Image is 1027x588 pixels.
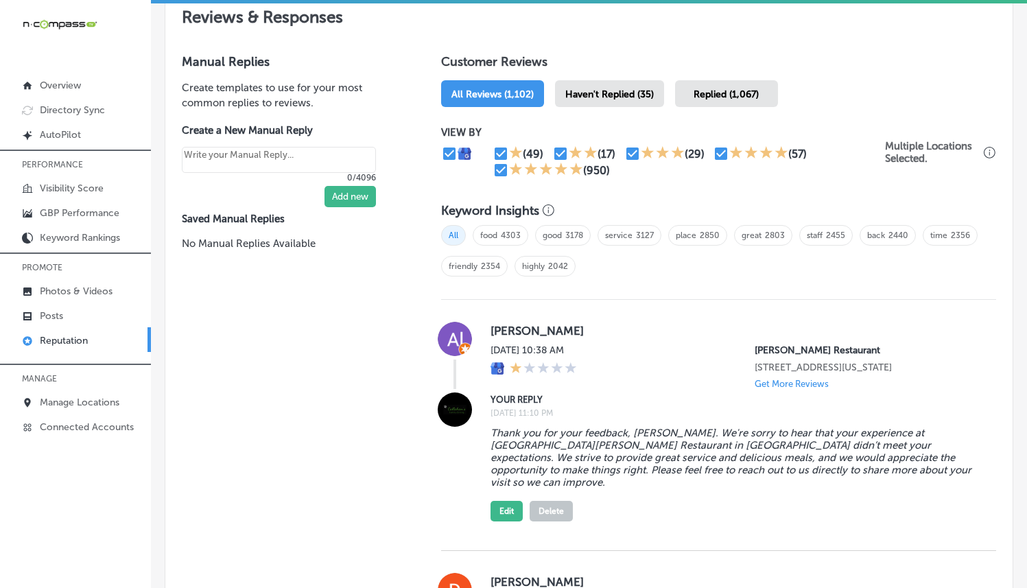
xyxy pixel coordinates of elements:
[182,213,397,225] label: Saved Manual Replies
[491,395,974,405] label: YOUR REPLY
[788,148,807,161] div: (57)
[565,231,583,240] a: 3178
[438,392,472,427] img: Image
[40,80,81,91] p: Overview
[826,231,845,240] a: 2455
[694,89,759,100] span: Replied (1,067)
[509,145,523,162] div: 1 Star
[40,335,88,346] p: Reputation
[700,231,720,240] a: 2850
[598,148,615,161] div: (17)
[491,427,974,489] blockquote: Thank you for your feedback, [PERSON_NAME]. We're sorry to hear that your experience at [GEOGRAPH...
[40,129,81,141] p: AutoPilot
[523,148,543,161] div: (49)
[888,231,908,240] a: 2440
[40,232,120,244] p: Keyword Rankings
[755,362,974,373] p: 2917 Cassopolis Street
[676,231,696,240] a: place
[729,145,788,162] div: 4 Stars
[182,124,376,137] label: Create a New Manual Reply
[40,310,63,322] p: Posts
[451,89,534,100] span: All Reviews (1,102)
[40,285,113,297] p: Photos & Videos
[491,408,974,418] label: [DATE] 11:10 PM
[510,362,577,377] div: 1 Star
[755,344,974,356] p: Callahan's Restaurant
[40,207,119,219] p: GBP Performance
[40,421,134,433] p: Connected Accounts
[605,231,633,240] a: service
[324,186,376,207] button: Add new
[543,231,562,240] a: good
[22,18,97,31] img: 660ab0bf-5cc7-4cb8-ba1c-48b5ae0f18e60NCTV_CLogo_TV_Black_-500x88.png
[182,236,397,251] p: No Manual Replies Available
[742,231,762,240] a: great
[182,173,376,183] p: 0/4096
[40,104,105,116] p: Directory Sync
[885,140,980,165] p: Multiple Locations Selected.
[441,54,996,75] h1: Customer Reviews
[441,203,539,218] h3: Keyword Insights
[441,225,466,246] span: All
[509,162,583,178] div: 5 Stars
[480,231,497,240] a: food
[755,379,829,389] p: Get More Reviews
[441,126,885,139] p: VIEW BY
[765,231,785,240] a: 2803
[40,183,104,194] p: Visibility Score
[548,261,568,271] a: 2042
[491,324,974,338] label: [PERSON_NAME]
[867,231,885,240] a: back
[583,164,610,177] div: (950)
[807,231,823,240] a: staff
[641,145,685,162] div: 3 Stars
[951,231,970,240] a: 2356
[40,397,119,408] p: Manage Locations
[522,261,545,271] a: highly
[491,501,523,521] button: Edit
[569,145,598,162] div: 2 Stars
[930,231,947,240] a: time
[182,80,397,110] p: Create templates to use for your most common replies to reviews.
[530,501,573,521] button: Delete
[565,89,654,100] span: Haven't Replied (35)
[182,54,397,69] h3: Manual Replies
[481,261,500,271] a: 2354
[491,344,577,356] label: [DATE] 10:38 AM
[449,261,477,271] a: friendly
[501,231,521,240] a: 4303
[685,148,705,161] div: (29)
[182,147,376,173] textarea: Create your Quick Reply
[636,231,654,240] a: 3127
